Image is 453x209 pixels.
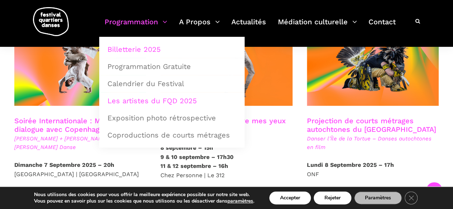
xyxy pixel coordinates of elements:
h3: Projection de courts métrages autochtones du [GEOGRAPHIC_DATA] [307,116,439,134]
a: Exposition photo rétrospective [103,110,241,126]
button: Paramètres [354,191,402,204]
p: Chez Personne | Le 312 [160,143,292,180]
a: Calendrier du Festival [103,75,241,92]
p: Nous utilisons des cookies pour vous offrir la meilleure expérience possible sur notre site web. [34,191,254,198]
a: Programmation Gratuite [103,58,241,75]
img: logo-fqd-med [33,7,69,36]
p: ONF [307,160,439,179]
span: Danser l’Île de la Tortue – Danses autochtones en film [307,134,439,151]
button: Rejeter [314,191,351,204]
a: A Propos [179,16,220,37]
a: Soirée Internationale : Montréal en dialogue avec Copenhague [14,116,136,134]
p: [GEOGRAPHIC_DATA] | [GEOGRAPHIC_DATA] [14,160,146,179]
strong: 9 & 10 septembre – 17h30 11 & 12 septembre – 16h [160,154,233,170]
span: [PERSON_NAME] + [PERSON_NAME] + [PERSON_NAME] Danse [14,134,146,151]
a: Programmation [105,16,167,37]
a: Billetterie 2025 [103,41,241,58]
a: Les artistes du FQD 2025 [103,93,241,109]
button: Accepter [269,191,311,204]
button: paramètres [227,198,253,204]
p: Vous pouvez en savoir plus sur les cookies que nous utilisons ou les désactiver dans . [34,198,254,204]
a: Coproductions de courts métrages [103,127,241,143]
a: Contact [368,16,396,37]
strong: Lundi 8 Septembre 2025 – 17h [307,161,394,168]
button: Close GDPR Cookie Banner [405,191,418,204]
a: Actualités [231,16,266,37]
strong: 8 septembre – 15h [160,144,213,151]
a: Médiation culturelle [278,16,357,37]
strong: Dimanche 7 Septembre 2025 – 20h [14,161,114,168]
